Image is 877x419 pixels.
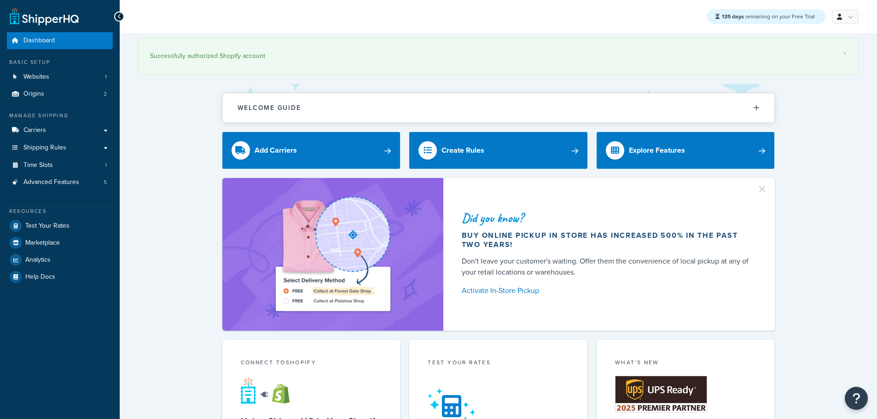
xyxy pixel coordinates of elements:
[23,178,79,186] span: Advanced Features
[7,235,113,251] a: Marketplace
[23,144,66,152] span: Shipping Rules
[104,90,107,98] span: 2
[7,69,113,86] a: Websites1
[7,122,113,139] a: Carriers
[629,144,685,157] div: Explore Features
[23,126,46,134] span: Carriers
[105,161,107,169] span: 1
[255,144,297,157] div: Add Carriers
[7,218,113,234] a: Test Your Rates
[7,32,113,49] a: Dashboard
[23,90,44,98] span: Origins
[223,93,774,122] button: Welcome Guide
[722,12,815,21] span: remaining on your Free Trial
[615,358,756,369] div: What's New
[238,104,301,111] h2: Welcome Guide
[250,192,416,317] img: ad-shirt-map-b0359fc47e01cab431d101c4b569394f6a03f54285957d908178d52f29eb9668.png
[241,377,298,404] img: connect-shq-shopify-9b9a8c5a.svg
[7,174,113,191] a: Advanced Features5
[241,358,382,369] div: Connect to Shopify
[25,256,51,264] span: Analytics
[597,132,775,169] a: Explore Features
[462,212,753,224] div: Did you know?
[845,387,868,410] button: Open Resource Center
[462,256,753,278] div: Don't leave your customer's waiting. Offer them the convenience of local pickup at any of your re...
[843,50,847,57] a: ×
[222,132,401,169] a: Add Carriers
[25,239,60,247] span: Marketplace
[7,112,113,120] div: Manage Shipping
[7,174,113,191] li: Advanced Features
[462,284,753,297] a: Activate In-Store Pickup
[7,86,113,103] li: Origins
[23,37,55,45] span: Dashboard
[7,86,113,103] a: Origins2
[7,207,113,215] div: Resources
[7,157,113,174] a: Time Slots1
[23,73,49,81] span: Websites
[150,50,847,63] div: Successfully authorized Shopify account
[7,252,113,268] a: Analytics
[104,178,107,186] span: 5
[105,73,107,81] span: 1
[7,157,113,174] li: Time Slots
[441,144,484,157] div: Create Rules
[428,358,569,369] div: Test your rates
[409,132,587,169] a: Create Rules
[722,12,744,21] strong: 135 days
[462,231,753,249] div: Buy online pickup in store has increased 500% in the past two years!
[23,161,53,169] span: Time Slots
[7,139,113,156] a: Shipping Rules
[7,69,113,86] li: Websites
[7,58,113,66] div: Basic Setup
[25,222,70,230] span: Test Your Rates
[25,273,55,281] span: Help Docs
[7,269,113,285] a: Help Docs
